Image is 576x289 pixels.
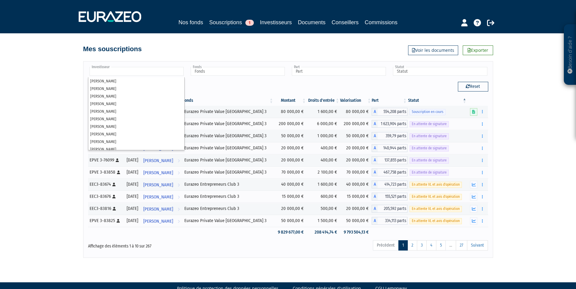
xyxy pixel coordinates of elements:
span: [PERSON_NAME] [143,155,173,166]
div: EPVE 3-83858 [90,169,122,175]
div: [DATE] [126,181,139,188]
div: Eurazeo Entrepreneurs Club 3 [184,193,271,200]
span: 137,855 parts [378,156,407,164]
td: 1 500,00 € [307,215,340,227]
span: A [372,156,378,164]
i: [Français] Personne physique [112,183,116,186]
a: [PERSON_NAME] [141,178,182,191]
i: Voir l'investisseur [178,155,180,166]
span: A [372,144,378,152]
a: [PERSON_NAME] [141,166,182,178]
div: A - Eurazeo Entrepreneurs Club 3 [372,193,407,201]
span: A [372,181,378,188]
i: [Français] Personne physique [117,219,120,223]
a: Exporter [463,45,493,55]
span: 334,113 parts [378,217,407,225]
div: [DATE] [126,218,139,224]
div: A - Eurazeo Private Value Europe 3 [372,156,407,164]
span: A [372,120,378,128]
div: EEC3-83816 [90,205,122,212]
th: Fonds: activer pour trier la colonne par ordre croissant [182,95,274,106]
div: A - Eurazeo Private Value Europe 3 [372,217,407,225]
span: A [372,217,378,225]
span: 359,79 parts [378,132,407,140]
a: [PERSON_NAME] [141,215,182,227]
i: Voir l'investisseur [178,191,180,203]
span: [PERSON_NAME] [143,216,173,227]
a: Souscriptions1 [209,18,254,28]
a: 27 [456,240,467,251]
div: Eurazeo Entrepreneurs Club 3 [184,205,271,212]
div: Eurazeo Private Value [GEOGRAPHIC_DATA] 3 [184,108,271,115]
td: 50 000,00 € [340,130,372,142]
a: Voir les documents [408,45,458,55]
div: A - Eurazeo Private Value Europe 3 [372,168,407,176]
span: 140,944 parts [378,144,407,152]
div: Eurazeo Private Value [GEOGRAPHIC_DATA] 3 [184,218,271,224]
th: Statut : activer pour trier la colonne par ordre d&eacute;croissant [407,95,467,106]
td: 208 414,74 € [307,227,340,238]
td: 2 100,00 € [307,166,340,178]
a: [PERSON_NAME] [141,203,182,215]
span: A [372,205,378,213]
div: A - Eurazeo Entrepreneurs Club 3 [372,205,407,213]
td: 50 000,00 € [340,215,372,227]
p: Besoin d'aide ? [567,28,574,82]
span: En attente de signature [410,158,449,163]
li: [PERSON_NAME] [88,145,184,153]
span: 554,208 parts [378,108,407,116]
div: [DATE] [126,169,139,175]
th: Valorisation: activer pour trier la colonne par ordre croissant [340,95,372,106]
span: En attente de signature [410,170,449,175]
i: Voir l'investisseur [178,204,180,215]
a: 4 [426,240,436,251]
div: A - Eurazeo Private Value Europe 3 [372,120,407,128]
span: En attente VL et avis d'opération [410,194,462,200]
i: [Français] Personne physique [116,158,119,162]
td: 400,00 € [307,154,340,166]
span: 467,758 parts [378,168,407,176]
div: A - Eurazeo Private Value Europe 3 [372,108,407,116]
td: 1 000,00 € [307,130,340,142]
td: 600,00 € [307,191,340,203]
li: [PERSON_NAME] [88,85,184,92]
div: A - Eurazeo Private Value Europe 3 [372,132,407,140]
li: [PERSON_NAME] [88,108,184,115]
span: En attente de signature [410,145,449,151]
span: 1 [245,20,254,26]
span: 205,592 parts [378,205,407,213]
span: [PERSON_NAME] [143,167,173,178]
td: 50 000,00 € [274,215,307,227]
td: 400,00 € [307,142,340,154]
span: A [372,108,378,116]
li: [PERSON_NAME] [88,100,184,108]
td: 70 000,00 € [340,166,372,178]
th: Montant: activer pour trier la colonne par ordre croissant [274,95,307,106]
i: Voir l'investisseur [178,179,180,191]
a: Commissions [365,18,397,27]
div: Affichage des éléments 1 à 10 sur 267 [88,240,250,249]
li: [PERSON_NAME] [88,92,184,100]
div: EEC3-83674 [90,181,122,188]
div: Eurazeo Private Value [GEOGRAPHIC_DATA] 3 [184,133,271,139]
button: Reset [458,82,488,91]
span: 414,723 parts [378,181,407,188]
i: [Français] Personne physique [117,171,120,174]
span: En attente de signature [410,121,449,127]
div: Eurazeo Entrepreneurs Club 3 [184,181,271,188]
td: 80 000,00 € [274,106,307,118]
a: [PERSON_NAME] [141,191,182,203]
td: 15 000,00 € [340,191,372,203]
div: A - Eurazeo Entrepreneurs Club 3 [372,181,407,188]
td: 9 793 504,13 € [340,227,372,238]
i: Voir l'investisseur [178,167,180,178]
td: 200 000,00 € [340,118,372,130]
span: [PERSON_NAME] [143,204,173,215]
a: Investisseurs [260,18,292,27]
td: 20 000,00 € [274,154,307,166]
li: [PERSON_NAME] [88,115,184,123]
td: 20 000,00 € [340,203,372,215]
span: Souscription en cours [410,109,445,115]
div: A - Eurazeo Private Value Europe 3 [372,144,407,152]
span: [PERSON_NAME] [143,191,173,203]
